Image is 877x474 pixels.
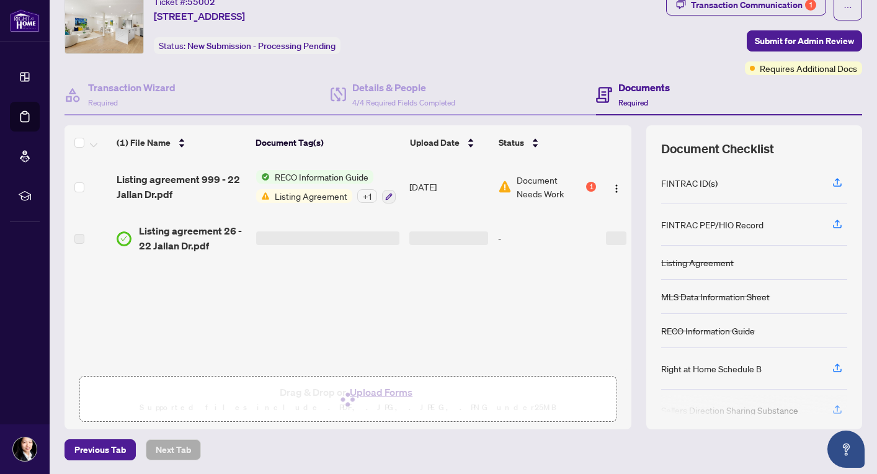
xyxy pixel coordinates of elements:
img: Status Icon [256,170,270,184]
div: Status: [154,37,341,54]
span: Status [499,136,524,150]
h4: Documents [618,80,670,95]
img: Status Icon [256,189,270,203]
div: RECO Information Guide [661,324,755,338]
div: + 1 [357,189,377,203]
img: logo [10,9,40,32]
span: Submit for Admin Review [755,31,854,51]
span: Document Needs Work [517,173,584,200]
span: Required [88,98,118,107]
img: Logo [612,184,621,194]
span: Requires Additional Docs [760,61,857,75]
th: Upload Date [405,125,494,160]
th: Status [494,125,602,160]
div: MLS Data Information Sheet [661,290,770,303]
span: New Submission - Processing Pending [187,40,336,51]
img: Document Status [498,180,512,194]
button: Open asap [827,431,865,468]
h4: Details & People [352,80,455,95]
span: Listing agreement 999 - 22 Jallan Dr.pdf [117,172,246,202]
div: Listing Agreement [661,256,734,269]
div: FINTRAC PEP/HIO Record [661,218,763,231]
button: Logo [607,177,626,197]
span: ellipsis [844,3,852,12]
span: Upload Date [410,136,460,150]
th: Document Tag(s) [251,125,404,160]
button: Next Tab [146,439,201,460]
th: (1) File Name [112,125,251,160]
div: Right at Home Schedule B [661,362,762,375]
span: Required [618,98,648,107]
h4: Transaction Wizard [88,80,176,95]
div: 1 [586,182,596,192]
span: (1) File Name [117,136,171,150]
button: Submit for Admin Review [747,30,862,51]
span: Drag & Drop orUpload FormsSupported files include .PDF, .JPG, .JPEG, .PNG under25MB [80,377,616,423]
span: Document Checklist [661,140,774,158]
img: Profile Icon [13,437,37,461]
button: Status IconRECO Information GuideStatus IconListing Agreement+1 [256,170,396,203]
div: FINTRAC ID(s) [661,176,718,190]
span: check [120,235,127,242]
span: Listing agreement 26 - 22 Jallan Dr.pdf [139,223,246,253]
span: RECO Information Guide [270,170,373,184]
button: Previous Tab [65,439,136,460]
span: 4/4 Required Fields Completed [352,98,455,107]
td: [DATE] [404,160,493,213]
span: Listing Agreement [270,189,352,203]
span: Previous Tab [74,440,126,460]
span: [STREET_ADDRESS] [154,9,245,24]
div: - [498,231,596,245]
